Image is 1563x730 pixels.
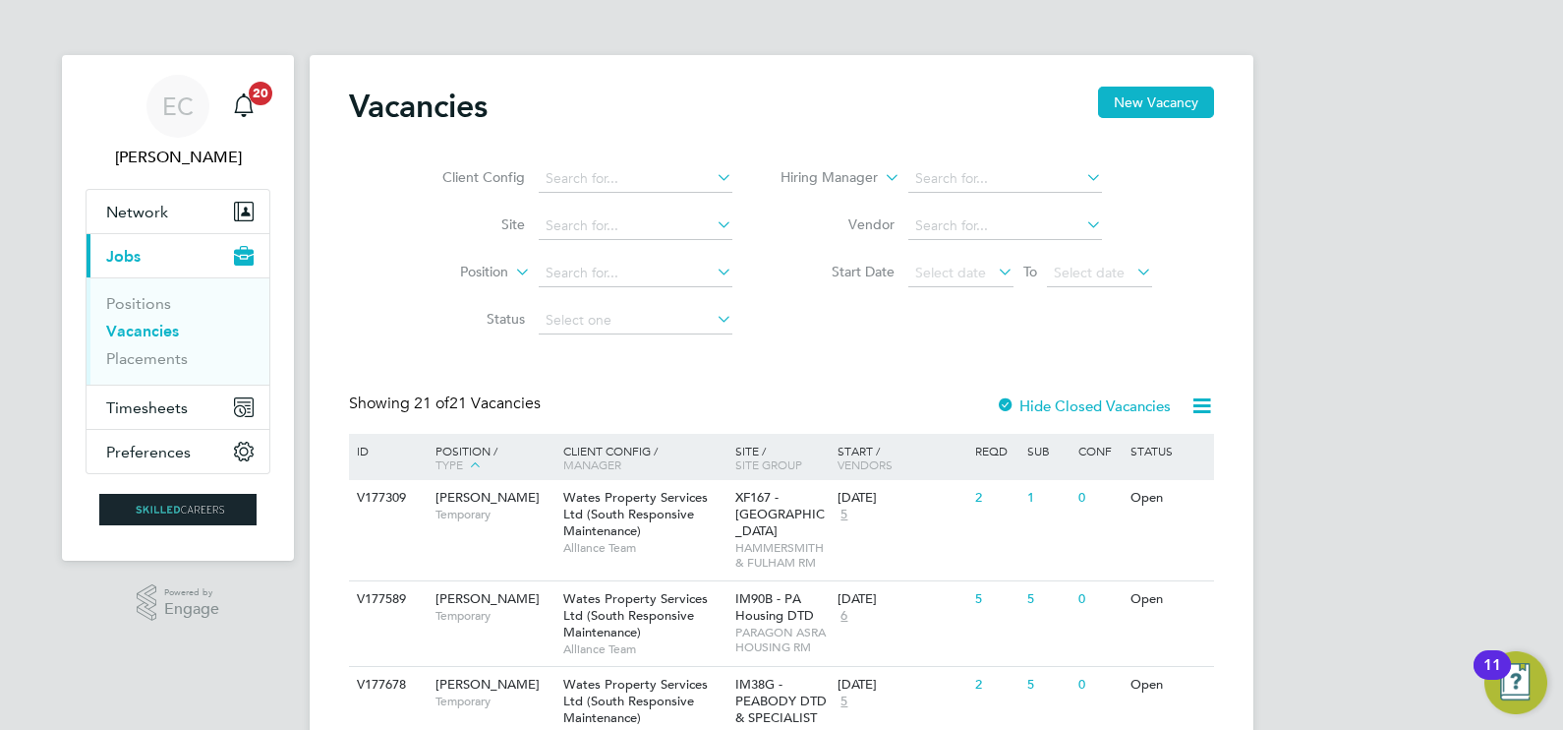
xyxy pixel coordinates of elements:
label: Site [412,215,525,233]
span: [PERSON_NAME] [435,590,540,607]
button: Preferences [87,430,269,473]
div: 2 [970,480,1021,517]
span: HAMMERSMITH & FULHAM RM [735,540,829,571]
span: 5 [838,507,850,523]
span: Type [435,456,463,472]
span: [PERSON_NAME] [435,676,540,693]
div: V177589 [352,581,421,618]
div: Client Config / [558,434,730,481]
div: Showing [349,394,545,414]
span: Timesheets [106,398,188,417]
span: Ernie Crowe [86,146,270,169]
a: Placements [106,349,188,368]
div: ID [352,434,421,467]
div: 1 [1022,480,1073,517]
div: Reqd [970,434,1021,467]
label: Status [412,310,525,328]
label: Start Date [781,263,895,280]
div: Status [1126,434,1211,467]
span: Vendors [838,456,893,472]
span: PARAGON ASRA HOUSING RM [735,625,829,655]
div: 5 [970,581,1021,618]
input: Search for... [908,213,1102,240]
div: Conf [1073,434,1125,467]
span: Wates Property Services Ltd (South Responsive Maintenance) [563,676,708,726]
span: 6 [838,608,850,625]
button: Timesheets [87,386,269,429]
div: Open [1126,667,1211,703]
span: 20 [249,82,272,105]
span: Alliance Team [563,641,725,657]
span: 21 Vacancies [414,394,541,413]
div: 2 [970,667,1021,703]
div: [DATE] [838,490,965,507]
a: EC[PERSON_NAME] [86,75,270,169]
h2: Vacancies [349,87,488,126]
input: Search for... [539,165,732,193]
span: Temporary [435,608,553,624]
a: Go to home page [86,494,270,525]
input: Search for... [539,213,732,240]
div: Open [1126,581,1211,618]
a: Vacancies [106,322,179,340]
button: Jobs [87,234,269,277]
span: Alliance Team [563,540,725,556]
button: Open Resource Center, 11 new notifications [1484,651,1547,714]
a: 20 [224,75,263,138]
label: Hiring Manager [765,168,878,188]
label: Client Config [412,168,525,186]
div: [DATE] [838,591,965,608]
span: EC [162,93,194,119]
span: Wates Property Services Ltd (South Responsive Maintenance) [563,489,708,539]
div: V177309 [352,480,421,517]
div: [DATE] [838,677,965,694]
div: 5 [1022,667,1073,703]
div: V177678 [352,667,421,703]
div: Open [1126,480,1211,517]
label: Hide Closed Vacancies [996,396,1171,415]
span: Manager [563,456,621,472]
a: Powered byEngage [137,584,220,622]
span: Network [106,203,168,221]
button: Network [87,190,269,233]
span: Temporary [435,507,553,522]
div: 5 [1022,581,1073,618]
div: Site / [730,434,834,481]
span: Select date [915,264,986,281]
label: Vendor [781,215,895,233]
span: Site Group [735,456,802,472]
div: 0 [1073,480,1125,517]
span: Powered by [164,584,219,601]
span: Select date [1054,264,1125,281]
div: 0 [1073,667,1125,703]
nav: Main navigation [62,55,294,561]
span: To [1017,259,1043,284]
div: Position / [421,434,558,483]
div: 0 [1073,581,1125,618]
div: Sub [1022,434,1073,467]
img: skilledcareers-logo-retina.png [99,494,257,525]
span: Preferences [106,443,191,461]
span: Wates Property Services Ltd (South Responsive Maintenance) [563,590,708,640]
input: Select one [539,307,732,335]
button: New Vacancy [1098,87,1214,118]
div: Jobs [87,277,269,385]
label: Position [395,263,508,282]
span: 5 [838,694,850,710]
span: Engage [164,601,219,618]
span: IM90B - PA Housing DTD [735,590,814,624]
div: Start / [833,434,970,481]
span: XF167 - [GEOGRAPHIC_DATA] [735,489,825,539]
input: Search for... [539,260,732,287]
span: 21 of [414,394,449,413]
div: 11 [1483,665,1501,691]
span: Temporary [435,694,553,709]
a: Positions [106,294,171,313]
span: [PERSON_NAME] [435,489,540,506]
span: Jobs [106,247,141,266]
input: Search for... [908,165,1102,193]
